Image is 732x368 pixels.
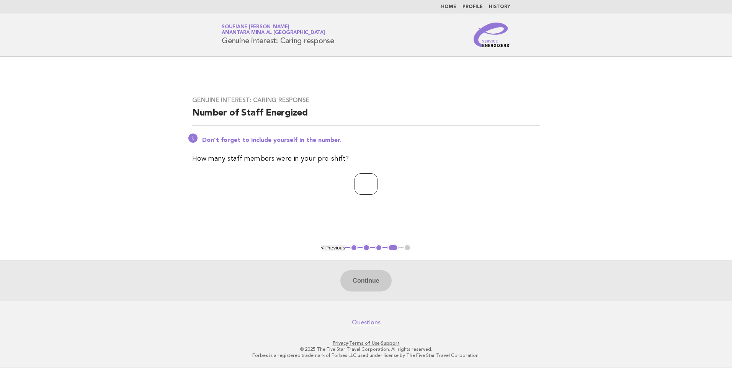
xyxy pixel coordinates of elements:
[349,340,380,346] a: Terms of Use
[381,340,400,346] a: Support
[222,31,325,36] span: Anantara Mina al [GEOGRAPHIC_DATA]
[333,340,348,346] a: Privacy
[222,25,334,45] h1: Genuine interest: Caring response
[350,244,358,252] button: 1
[222,24,325,35] a: Soufiane [PERSON_NAME]Anantara Mina al [GEOGRAPHIC_DATA]
[202,137,540,144] p: Don't forget to include yourself in the number.
[352,319,381,326] a: Questions
[474,23,510,47] img: Service Energizers
[132,352,600,358] p: Forbes is a registered trademark of Forbes LLC used under license by The Five Star Travel Corpora...
[192,107,540,126] h2: Number of Staff Energized
[387,244,399,252] button: 4
[132,340,600,346] p: · ·
[441,5,456,9] a: Home
[321,245,345,251] button: < Previous
[462,5,483,9] a: Profile
[192,96,540,104] h3: Genuine interest: Caring response
[375,244,383,252] button: 3
[132,346,600,352] p: © 2025 The Five Star Travel Corporation. All rights reserved.
[363,244,370,252] button: 2
[489,5,510,9] a: History
[192,153,540,164] p: How many staff members were in your pre-shift?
